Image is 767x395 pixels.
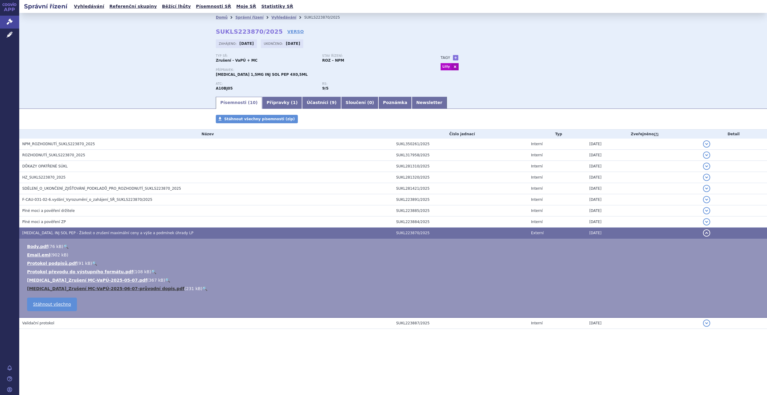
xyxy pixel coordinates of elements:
a: Domů [216,15,228,20]
p: Stav řízení: [322,54,423,58]
span: Interní [531,142,543,146]
a: Sloučení (0) [341,97,378,109]
a: Body.pdf [27,244,48,249]
th: Číslo jednací [393,130,528,139]
button: detail [703,152,710,159]
a: 🔍 [63,244,69,249]
span: ROZHODNUTÍ_SUKLS223870_2025 [22,153,85,157]
button: detail [703,174,710,181]
strong: [DATE] [240,41,254,46]
span: Interní [531,175,543,179]
td: [DATE] [586,161,700,172]
td: SUKL317958/2025 [393,150,528,161]
td: SUKL281320/2025 [393,172,528,183]
li: ( ) [27,277,761,283]
td: SUKL223891/2025 [393,194,528,205]
a: Vyhledávání [271,15,296,20]
button: detail [703,207,710,214]
a: 🔍 [165,278,170,283]
a: Moje SŘ [234,2,258,11]
li: ( ) [27,286,761,292]
a: Účastníci (9) [302,97,341,109]
th: Název [19,130,393,139]
td: SUKL223885/2025 [393,205,528,216]
a: Statistiky SŘ [259,2,295,11]
a: 🔍 [151,269,156,274]
span: 76 kB [50,244,62,249]
span: Externí [531,231,544,235]
a: Běžící lhůty [160,2,193,11]
span: 367 kB [149,278,163,283]
h3: Tagy [441,54,450,61]
span: Plné moci a pověření držitele [22,209,75,213]
span: Zahájeno: [219,41,238,46]
a: Newsletter [412,97,447,109]
strong: ROZ – NPM [322,58,344,63]
button: detail [703,196,710,203]
td: SUKL223870/2025 [393,228,528,239]
a: Lilly [441,63,451,70]
th: Detail [700,130,767,139]
a: Referenční skupiny [108,2,159,11]
span: Ukončeno: [264,41,284,46]
span: TRULICITY, INJ SOL PEP - Žádost o zrušení maximální ceny a výše a podmínek úhrady LP [22,231,193,235]
h2: Správní řízení [19,2,72,11]
span: F-CAU-031-02-6.vydání_Vyrozumění_o_zahájení_SŘ_SUKLS223870/2025 [22,197,152,202]
span: 91 kB [78,261,90,266]
a: Protokol podpisů.pdf [27,261,77,266]
span: 1 [293,100,296,105]
a: Stáhnout všechno [27,298,77,311]
td: [DATE] [586,183,700,194]
td: [DATE] [586,228,700,239]
li: ( ) [27,260,761,266]
a: Stáhnout všechny písemnosti (zip) [216,115,298,123]
span: Interní [531,186,543,191]
span: 902 kB [52,253,67,257]
li: SUKLS223870/2025 [304,13,348,22]
span: NPM_ROZHODNUTÍ_SUKLS223870_2025 [22,142,95,146]
a: VERSO [287,29,304,35]
span: [MEDICAL_DATA] 1,5MG INJ SOL PEP 4X0,5ML [216,72,308,77]
button: detail [703,229,710,237]
span: SDĚLENÍ_O_UKONČENÍ_ZJIŠŤOVÁNÍ_PODKLADŮ_PRO_ROZHODNUTÍ_SUKLS223870_2025 [22,186,181,191]
td: [DATE] [586,139,700,150]
a: 🔍 [202,286,207,291]
span: HZ_SUKLS223870_2025 [22,175,66,179]
p: Přípravek: [216,68,429,72]
a: Poznámka [378,97,412,109]
a: Správní řízení [235,15,264,20]
td: SUKL350261/2025 [393,139,528,150]
span: Stáhnout všechny písemnosti (zip) [224,117,295,121]
p: ATC: [216,82,316,86]
span: 9 [332,100,335,105]
a: [MEDICAL_DATA]_Zrušení MC-VaPÚ-2025-05-07.pdf [27,278,147,283]
a: Vyhledávání [72,2,106,11]
p: Typ SŘ: [216,54,316,58]
span: 231 kB [186,286,201,291]
strong: DULAGLUTID [216,86,233,90]
span: DŮKAZY OPATŘENÉ SÚKL [22,164,68,168]
td: SUKL223887/2025 [393,317,528,329]
span: Interní [531,209,543,213]
span: Plné moci a pověření ZP [22,220,66,224]
strong: SUKLS223870/2025 [216,28,283,35]
p: RS: [322,82,423,86]
th: Zveřejněno [586,130,700,139]
button: detail [703,140,710,148]
a: 🔍 [92,261,97,266]
span: 10 [250,100,255,105]
span: Validační protokol [22,321,54,325]
a: Písemnosti (10) [216,97,262,109]
td: [DATE] [586,150,700,161]
td: [DATE] [586,205,700,216]
td: SUKL281310/2025 [393,161,528,172]
li: ( ) [27,269,761,275]
button: detail [703,320,710,327]
span: Interní [531,220,543,224]
li: ( ) [27,252,761,258]
span: Interní [531,321,543,325]
a: Email.eml [27,253,50,257]
span: 0 [369,100,372,105]
td: SUKL281421/2025 [393,183,528,194]
button: detail [703,185,710,192]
